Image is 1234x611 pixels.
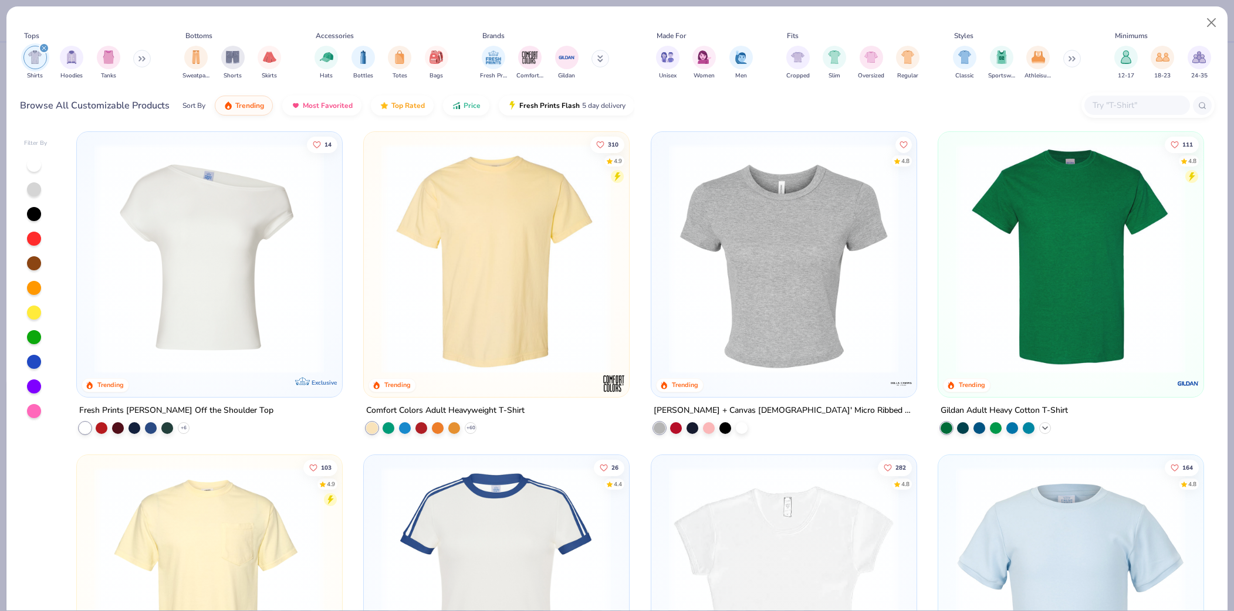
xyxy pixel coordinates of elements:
[425,46,448,80] button: filter button
[823,46,846,80] button: filter button
[602,371,626,395] img: Comfort Colors logo
[516,46,543,80] div: filter for Comfort Colors
[388,46,411,80] button: filter button
[1165,136,1199,152] button: Like
[858,46,884,80] button: filter button
[221,46,245,80] button: filter button
[941,403,1068,417] div: Gildan Adult Heavy Cotton T-Shirt
[786,46,810,80] div: filter for Cropped
[617,144,858,374] img: e55d29c3-c55d-459c-bfd9-9b1c499ab3c6
[950,144,1191,374] img: db319196-8705-402d-8b46-62aaa07ed94f
[23,46,47,80] button: filter button
[896,46,919,80] button: filter button
[311,378,336,386] span: Exclusive
[1165,459,1199,476] button: Like
[829,72,840,80] span: Slim
[1182,141,1193,147] span: 111
[224,72,242,80] span: Shorts
[315,46,338,80] button: filter button
[181,424,187,431] span: + 6
[353,72,373,80] span: Bottles
[901,157,910,165] div: 4.8
[1201,12,1223,34] button: Close
[656,46,679,80] button: filter button
[79,403,273,417] div: Fresh Prints [PERSON_NAME] Off the Shoulder Top
[954,30,973,41] div: Styles
[1156,50,1169,64] img: 18-23 Image
[391,101,425,110] span: Top Rated
[823,46,846,80] div: filter for Slim
[988,72,1015,80] span: Sportswear
[953,46,976,80] button: filter button
[303,459,337,476] button: Like
[221,46,245,80] div: filter for Shorts
[735,72,747,80] span: Men
[430,50,442,64] img: Bags Image
[659,72,677,80] span: Unisex
[327,480,335,488] div: 4.9
[235,101,264,110] span: Trending
[594,459,624,476] button: Like
[692,46,716,80] button: filter button
[351,46,375,80] button: filter button
[590,136,624,152] button: Like
[190,50,202,64] img: Sweatpants Image
[995,50,1008,64] img: Sportswear Image
[182,46,209,80] div: filter for Sweatpants
[897,72,918,80] span: Regular
[466,424,475,431] span: + 60
[521,49,539,66] img: Comfort Colors Image
[443,96,489,116] button: Price
[215,96,273,116] button: Trending
[889,371,912,395] img: Bella + Canvas logo
[101,72,116,80] span: Tanks
[480,72,507,80] span: Fresh Prints
[1176,371,1200,395] img: Gildan logo
[1192,50,1206,64] img: 24-35 Image
[499,96,634,116] button: Fresh Prints Flash5 day delivery
[24,30,39,41] div: Tops
[694,72,715,80] span: Women
[307,136,337,152] button: Like
[366,403,525,417] div: Comfort Colors Adult Heavyweight T-Shirt
[380,101,389,110] img: TopRated.gif
[388,46,411,80] div: filter for Totes
[895,136,912,152] button: Like
[258,46,281,80] button: filter button
[661,50,674,64] img: Unisex Image
[1025,46,1052,80] div: filter for Athleisure
[582,99,626,113] span: 5 day delivery
[24,139,48,148] div: Filter By
[558,49,576,66] img: Gildan Image
[953,46,976,80] div: filter for Classic
[303,101,353,110] span: Most Favorited
[320,72,333,80] span: Hats
[988,46,1015,80] div: filter for Sportswear
[1091,99,1182,112] input: Try "T-Shirt"
[1151,46,1174,80] button: filter button
[878,459,912,476] button: Like
[351,46,375,80] div: filter for Bottles
[955,72,974,80] span: Classic
[1188,46,1211,80] button: filter button
[864,50,878,64] img: Oversized Image
[1120,50,1132,64] img: 12-17 Image
[20,99,170,113] div: Browse All Customizable Products
[1115,30,1148,41] div: Minimums
[1154,72,1171,80] span: 18-23
[425,46,448,80] div: filter for Bags
[692,46,716,80] div: filter for Women
[330,144,571,374] img: 89f4990a-e188-452c-92a7-dc547f941a57
[97,46,120,80] div: filter for Tanks
[357,50,370,64] img: Bottles Image
[262,72,277,80] span: Skirts
[263,50,276,64] img: Skirts Image
[555,46,579,80] div: filter for Gildan
[1188,480,1196,488] div: 4.8
[656,46,679,80] div: filter for Unisex
[519,101,580,110] span: Fresh Prints Flash
[60,46,83,80] button: filter button
[376,144,617,374] img: 029b8af0-80e6-406f-9fdc-fdf898547912
[1188,46,1211,80] div: filter for 24-35
[258,46,281,80] div: filter for Skirts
